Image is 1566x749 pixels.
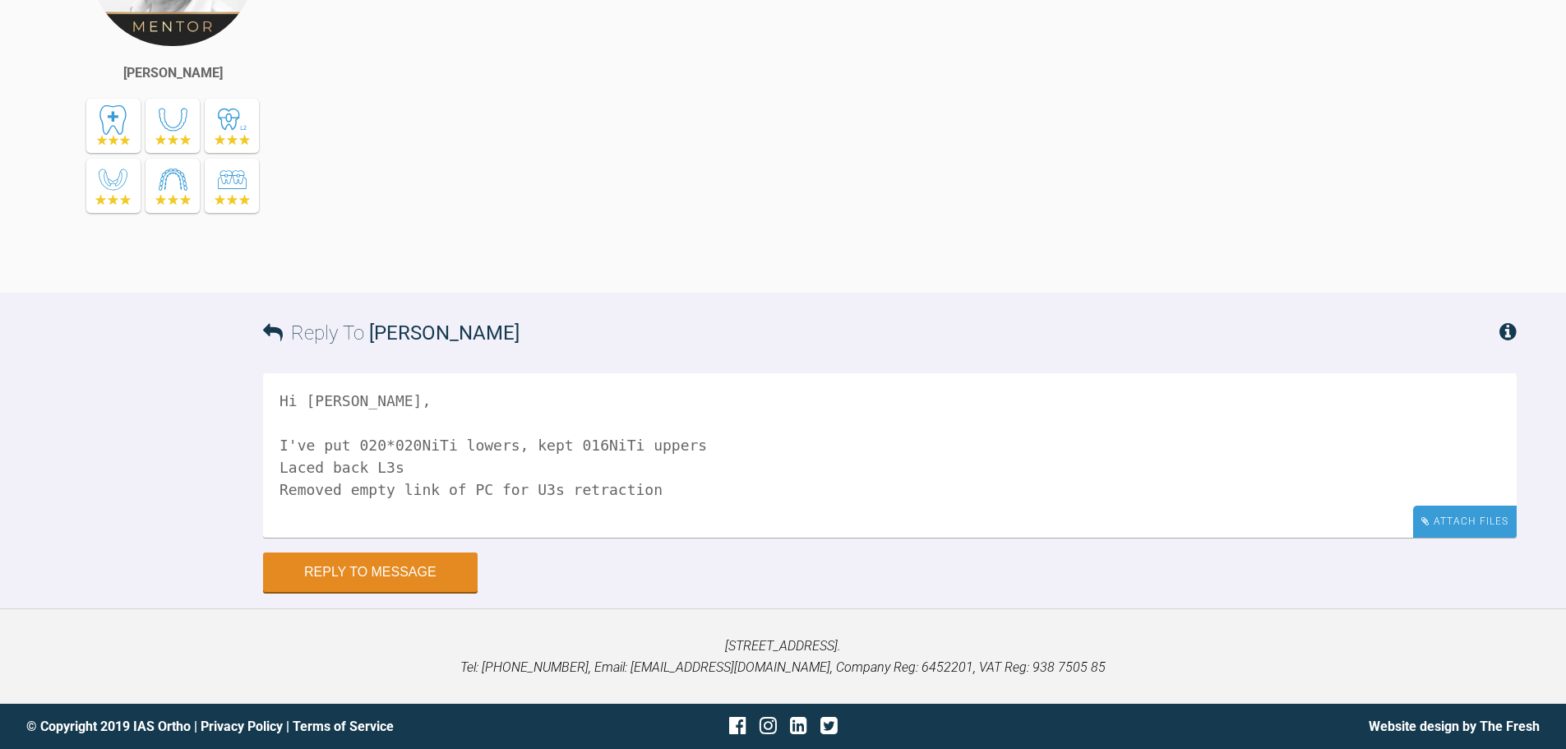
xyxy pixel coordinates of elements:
div: © Copyright 2019 IAS Ortho | | [26,716,531,737]
h3: Reply To [263,317,520,349]
div: [PERSON_NAME] [123,62,223,84]
p: [STREET_ADDRESS]. Tel: [PHONE_NUMBER], Email: [EMAIL_ADDRESS][DOMAIN_NAME], Company Reg: 6452201,... [26,636,1540,677]
span: [PERSON_NAME] [369,321,520,344]
a: Privacy Policy [201,719,283,734]
div: Attach Files [1413,506,1517,538]
a: Terms of Service [293,719,394,734]
a: Website design by The Fresh [1369,719,1540,734]
button: Reply to Message [263,553,478,592]
textarea: Hi [PERSON_NAME], I've put 020*020NiTi lowers, kept 016NiTi uppers Laced back L3s Removed empty l... [263,373,1517,538]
